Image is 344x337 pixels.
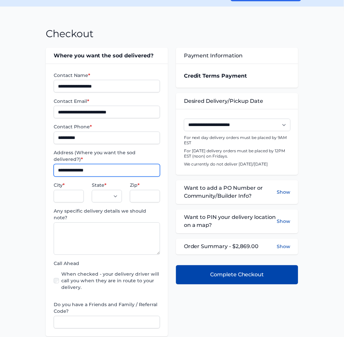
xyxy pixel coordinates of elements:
button: Show [277,214,290,230]
label: Call Ahead [54,260,160,267]
div: Desired Delivery/Pickup Date [176,93,298,109]
button: Show [277,243,290,250]
span: Want to PIN your delivery location on a map? [184,214,277,230]
div: Where you want the sod delivered? [46,48,168,64]
label: Zip [130,182,160,189]
strong: Credit Terms Payment [184,73,247,79]
label: Contact Email [54,98,160,104]
label: Address (Where you want the sod delivered?) [54,150,160,163]
span: Order Summary - $2,869.00 [184,243,259,251]
label: Do you have a Friends and Family / Referral Code? [54,302,160,315]
label: Any specific delivery details we should note? [54,208,160,221]
button: Show [277,184,290,200]
label: When checked - your delivery driver will call you when they are in route to your delivery. [62,271,160,291]
label: Contact Phone [54,124,160,130]
label: City [54,182,84,189]
h1: Checkout [46,28,93,40]
label: Contact Name [54,72,160,79]
label: State [92,182,122,189]
button: Complete Checkout [176,265,298,285]
p: We currently do not deliver [DATE]/[DATE] [184,162,290,167]
div: Payment Information [176,48,298,64]
p: For [DATE] delivery orders must be placed by 12PM EST (noon) on Fridays. [184,149,290,159]
p: For next day delivery orders must be placed by 9AM EST [184,135,290,146]
span: Want to add a PO Number or Community/Builder Info? [184,184,277,200]
span: Complete Checkout [210,271,264,279]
